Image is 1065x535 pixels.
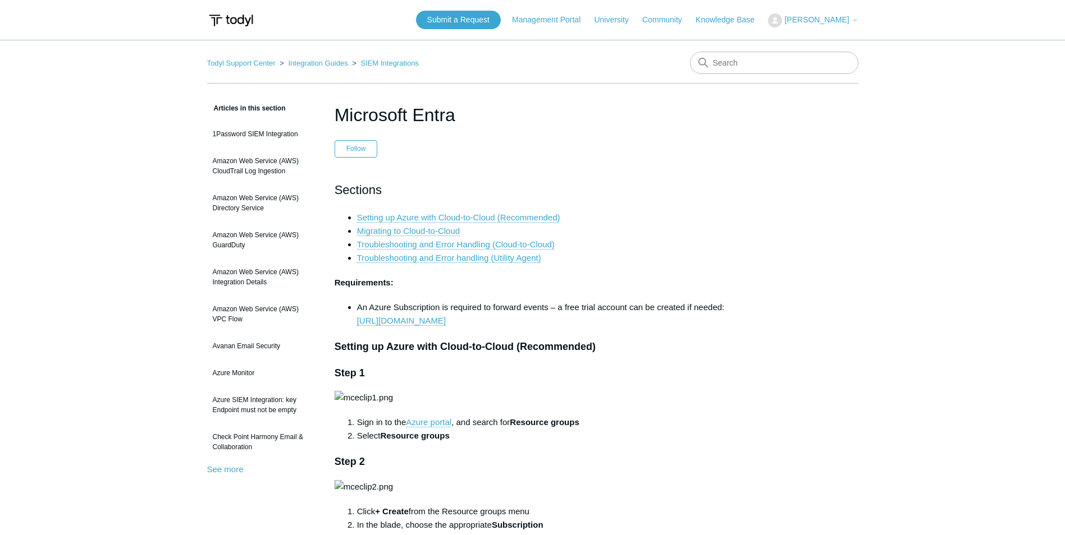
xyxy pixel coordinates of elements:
a: Check Point Harmony Email & Collaboration [207,426,318,458]
img: mceclip1.png [335,391,393,404]
a: SIEM Integrations [361,59,419,67]
button: Follow Article [335,140,378,157]
a: Migrating to Cloud-to-Cloud [357,226,460,236]
strong: Subscription [492,520,543,529]
a: Amazon Web Service (AWS) VPC Flow [207,298,318,330]
a: Setting up Azure with Cloud-to-Cloud (Recommended) [357,213,560,223]
a: Amazon Web Service (AWS) Integration Details [207,261,318,293]
strong: Resource groups [510,417,579,427]
h3: Setting up Azure with Cloud-to-Cloud (Recommended) [335,339,731,355]
h2: Sections [335,180,731,200]
strong: Requirements: [335,278,394,287]
a: University [594,14,639,26]
a: Amazon Web Service (AWS) CloudTrail Log Ingestion [207,150,318,182]
li: In the blade, choose the appropriate [357,518,731,532]
input: Search [690,52,858,74]
h3: Step 2 [335,454,731,470]
img: Todyl Support Center Help Center home page [207,10,255,31]
a: [URL][DOMAIN_NAME] [357,316,446,326]
strong: Resource groups [380,431,449,440]
li: Todyl Support Center [207,59,278,67]
a: 1Password SIEM Integration [207,123,318,145]
a: Todyl Support Center [207,59,276,67]
a: Amazon Web Service (AWS) Directory Service [207,187,318,219]
a: Troubleshooting and Error handling (Utility Agent) [357,253,541,263]
a: Azure SIEM Integration: key Endpoint must not be empty [207,389,318,421]
img: mceclip2.png [335,480,393,494]
button: [PERSON_NAME] [768,13,858,27]
h1: Microsoft Entra [335,102,731,128]
a: Community [642,14,693,26]
a: Knowledge Base [696,14,766,26]
span: Articles in this section [207,104,286,112]
li: Sign in to the , and search for [357,416,731,429]
li: Select [357,429,731,442]
li: Integration Guides [277,59,350,67]
a: Integration Guides [288,59,348,67]
a: Avanan Email Security [207,335,318,357]
a: Management Portal [512,14,592,26]
h3: Step 1 [335,365,731,381]
a: Azure portal [406,417,451,427]
a: See more [207,464,244,474]
li: An Azure Subscription is required to forward events – a free trial account can be created if needed: [357,301,731,328]
a: Azure Monitor [207,362,318,384]
a: Troubleshooting and Error Handling (Cloud-to-Cloud) [357,239,555,250]
li: SIEM Integrations [350,59,419,67]
strong: + Create [375,506,409,516]
a: Submit a Request [416,11,501,29]
span: [PERSON_NAME] [784,15,849,24]
li: Click from the Resource groups menu [357,505,731,518]
a: Amazon Web Service (AWS) GuardDuty [207,224,318,256]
